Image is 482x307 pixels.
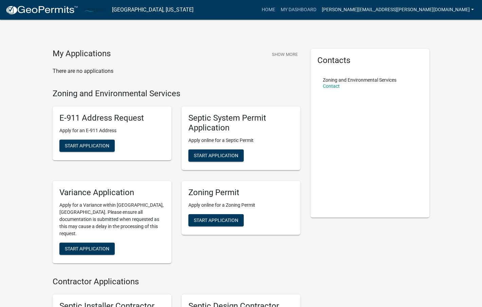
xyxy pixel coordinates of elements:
h5: Contacts [317,56,423,65]
button: Start Application [59,243,115,255]
p: Apply online for a Zoning Permit [188,202,294,209]
h5: Septic System Permit Application [188,113,294,133]
button: Start Application [188,214,244,226]
button: Start Application [59,140,115,152]
p: Zoning and Environmental Services [323,78,396,82]
a: Home [259,3,278,16]
button: Show More [269,49,300,60]
p: Apply for a Variance within [GEOGRAPHIC_DATA], [GEOGRAPHIC_DATA]. Please ensure all documentation... [59,202,165,237]
img: Carlton County, Minnesota [84,5,107,14]
a: [GEOGRAPHIC_DATA], [US_STATE] [112,4,193,16]
a: [PERSON_NAME][EMAIL_ADDRESS][PERSON_NAME][DOMAIN_NAME] [319,3,477,16]
h5: Variance Application [59,188,165,198]
h4: Contractor Applications [53,277,300,287]
p: There are no applications [53,67,300,75]
span: Start Application [194,152,238,158]
h5: E-911 Address Request [59,113,165,123]
span: Start Application [65,143,109,148]
p: Apply for an E-911 Address [59,127,165,134]
h4: Zoning and Environmental Services [53,89,300,99]
span: Start Application [194,217,238,223]
button: Start Application [188,149,244,162]
span: Start Application [65,246,109,251]
a: Contact [323,83,340,89]
p: Apply online for a Septic Permit [188,137,294,144]
a: My Dashboard [278,3,319,16]
h4: My Applications [53,49,111,59]
h5: Zoning Permit [188,188,294,198]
